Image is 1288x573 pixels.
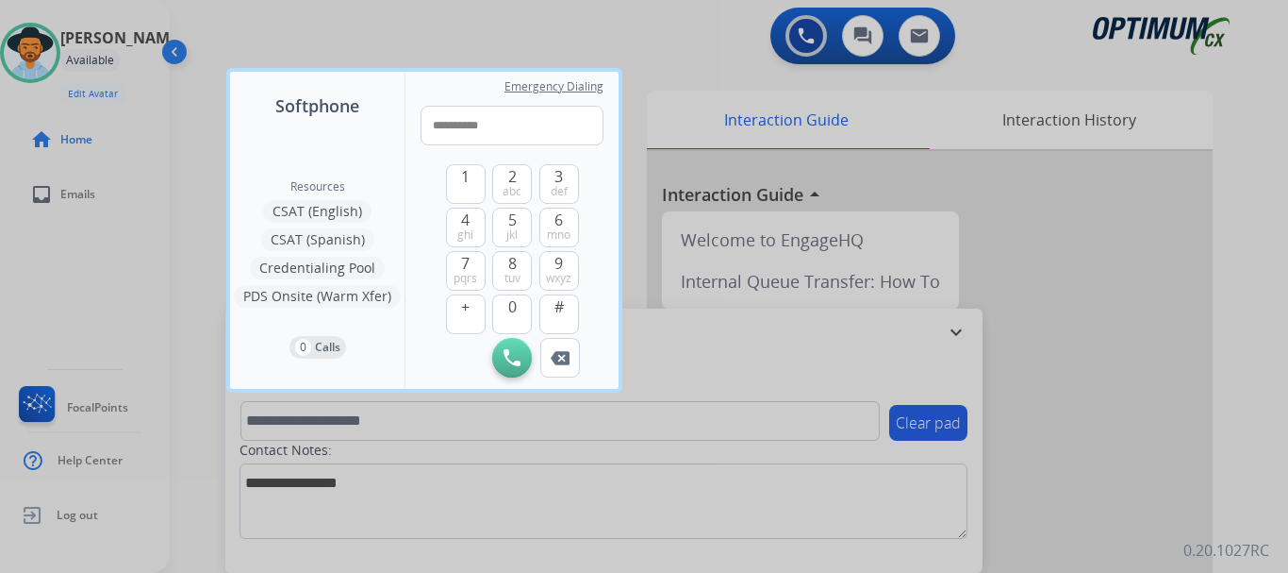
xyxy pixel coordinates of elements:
p: 0.20.1027RC [1183,539,1269,562]
img: call-button [504,349,520,366]
span: Resources [290,179,345,194]
button: 5jkl [492,208,532,247]
button: PDS Onsite (Warm Xfer) [234,285,401,308]
button: Credentialing Pool [250,257,385,279]
span: tuv [504,271,520,286]
span: 4 [461,209,470,231]
button: # [539,295,579,334]
button: CSAT (Spanish) [261,228,374,251]
button: 0 [492,295,532,334]
span: Emergency Dialing [504,79,603,94]
span: pqrs [454,271,477,286]
p: Calls [315,339,340,356]
span: 0 [508,295,517,318]
span: 3 [554,165,563,188]
span: Softphone [275,93,359,119]
span: 1 [461,165,470,188]
button: 2abc [492,164,532,204]
span: 9 [554,252,563,275]
span: def [551,184,568,199]
button: 0Calls [289,336,346,359]
span: 7 [461,252,470,275]
button: + [446,295,486,334]
span: + [461,295,470,318]
span: 5 [508,209,517,231]
span: abc [503,184,521,199]
span: 2 [508,165,517,188]
p: 0 [295,339,311,356]
img: call-button [551,351,570,365]
button: 6mno [539,208,579,247]
span: # [554,295,564,318]
button: 4ghi [446,208,486,247]
span: ghi [457,228,473,243]
span: wxyz [546,271,571,286]
button: 3def [539,164,579,204]
button: 1 [446,164,486,204]
button: 7pqrs [446,251,486,291]
button: 8tuv [492,251,532,291]
span: 6 [554,209,563,231]
button: 9wxyz [539,251,579,291]
span: 8 [508,252,517,275]
button: CSAT (English) [263,200,372,223]
span: jkl [506,228,518,243]
span: mno [547,228,570,243]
